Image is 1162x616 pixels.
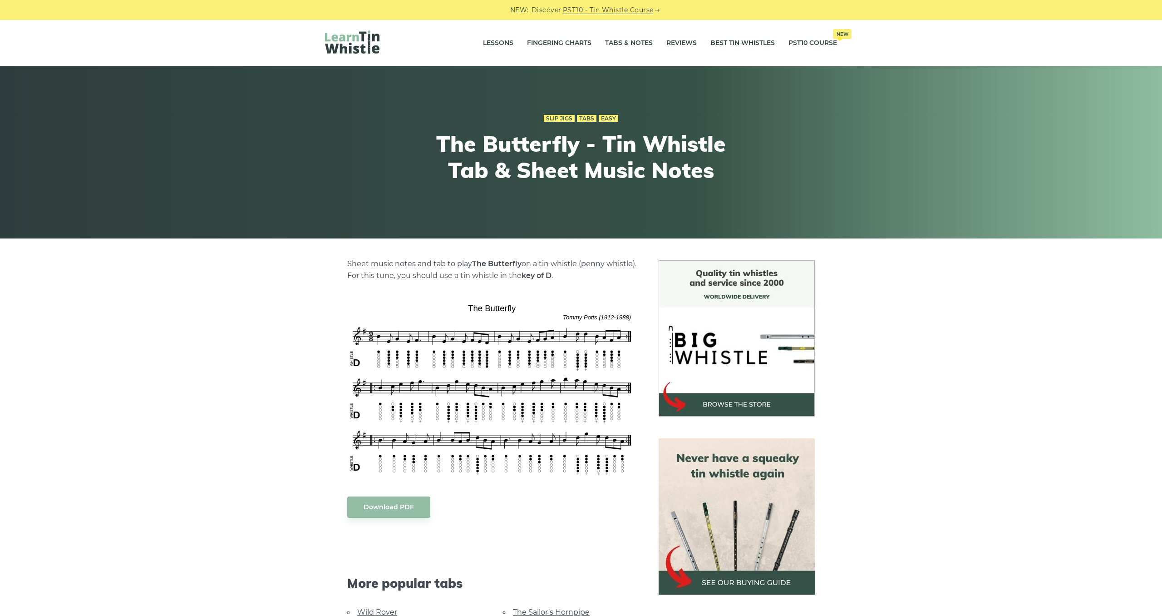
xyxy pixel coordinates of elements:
[522,271,551,280] strong: key of D
[483,32,513,55] a: Lessons
[605,32,653,55] a: Tabs & Notes
[414,131,748,183] h1: The Butterfly - Tin Whistle Tab & Sheet Music Notes
[659,438,815,595] img: tin whistle buying guide
[833,29,852,39] span: New
[347,258,637,282] p: Sheet music notes and tab to play on a tin whistle (penny whistle). For this tune, you should use...
[577,115,596,122] a: Tabs
[325,30,379,54] img: LearnTinWhistle.com
[472,259,522,268] strong: The Butterfly
[710,32,775,55] a: Best Tin Whistles
[788,32,837,55] a: PST10 CourseNew
[347,300,637,478] img: The Butterfly Tin Whistle Tabs & Sheet Music
[544,115,575,122] a: Slip Jigs
[347,497,430,518] a: Download PDF
[599,115,618,122] a: Easy
[347,576,637,591] span: More popular tabs
[659,260,815,417] img: BigWhistle Tin Whistle Store
[527,32,591,55] a: Fingering Charts
[666,32,697,55] a: Reviews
